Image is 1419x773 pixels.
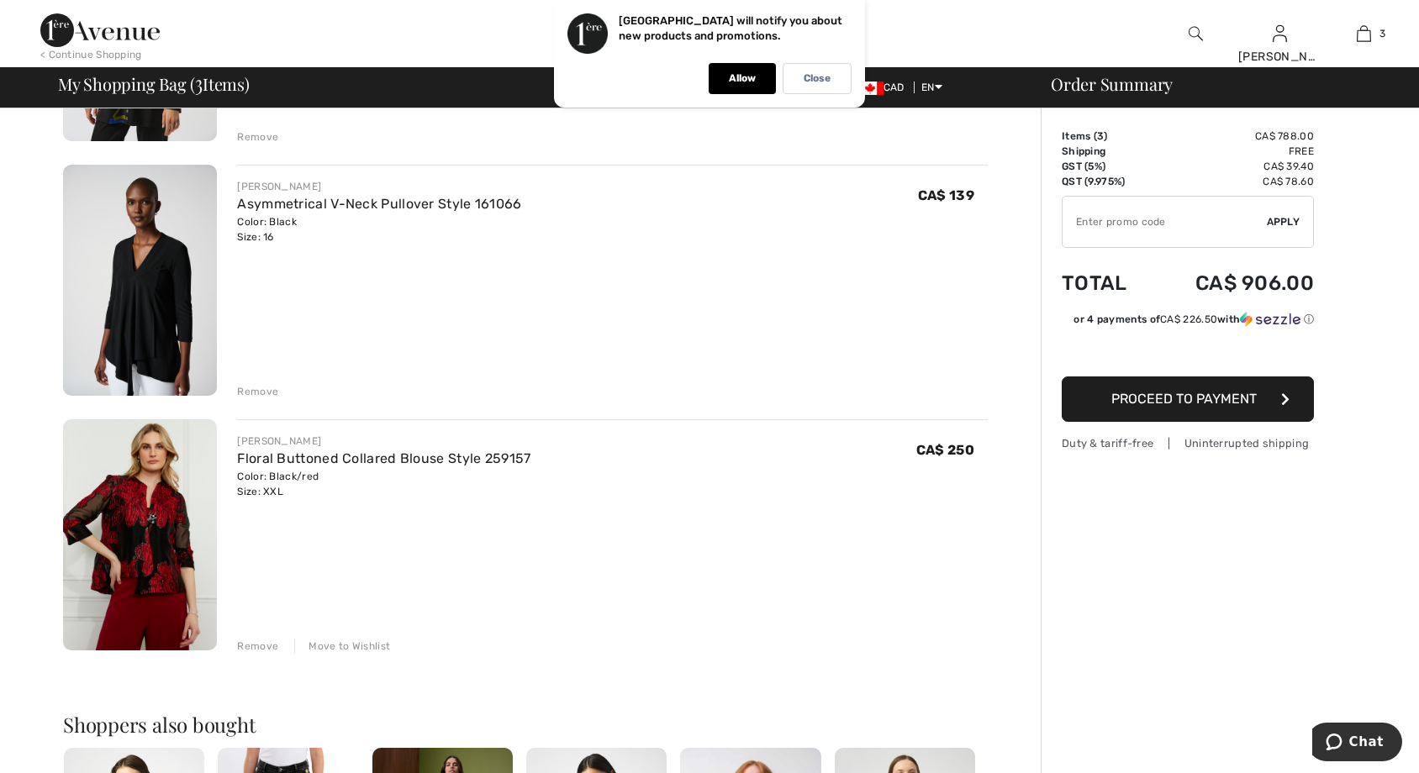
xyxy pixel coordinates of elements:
a: 3 [1322,24,1405,44]
td: CA$ 906.00 [1151,255,1314,312]
img: Canadian Dollar [857,82,884,95]
input: Promo code [1063,197,1267,247]
span: 3 [1379,26,1385,41]
div: Remove [237,129,278,145]
a: Asymmetrical V-Neck Pullover Style 161066 [237,196,521,212]
div: Order Summary [1031,76,1409,92]
div: < Continue Shopping [40,47,142,62]
div: Move to Wishlist [294,639,390,654]
td: CA$ 788.00 [1151,129,1314,144]
span: CA$ 250 [916,442,974,458]
div: [PERSON_NAME] [237,179,521,194]
td: Free [1151,144,1314,159]
span: Proceed to Payment [1111,391,1257,407]
span: CA$ 226.50 [1160,313,1217,325]
p: [GEOGRAPHIC_DATA] will notify you about new products and promotions. [619,14,842,42]
td: CA$ 39.40 [1151,159,1314,174]
span: CAD [857,82,911,93]
td: Items ( ) [1062,129,1151,144]
div: Color: Black/red Size: XXL [237,469,530,499]
td: Total [1062,255,1151,312]
iframe: PayPal-paypal [1062,333,1314,371]
span: My Shopping Bag ( Items) [58,76,250,92]
span: Apply [1267,214,1300,229]
span: EN [921,82,942,93]
img: My Bag [1357,24,1371,44]
td: GST (5%) [1062,159,1151,174]
div: Remove [237,639,278,654]
td: QST (9.975%) [1062,174,1151,189]
div: Remove [237,384,278,399]
div: [PERSON_NAME] [237,434,530,449]
div: Color: Black Size: 16 [237,214,521,245]
img: search the website [1189,24,1203,44]
p: Allow [729,72,756,85]
td: CA$ 78.60 [1151,174,1314,189]
span: CA$ 139 [918,187,974,203]
button: Proceed to Payment [1062,376,1314,422]
div: [PERSON_NAME] [1238,48,1321,66]
div: or 4 payments ofCA$ 226.50withSezzle Click to learn more about Sezzle [1062,312,1314,333]
img: My Info [1273,24,1287,44]
img: Floral Buttoned Collared Blouse Style 259157 [63,419,217,650]
div: or 4 payments of with [1073,312,1314,327]
span: 3 [195,71,203,93]
a: Floral Buttoned Collared Blouse Style 259157 [237,450,530,466]
img: 1ère Avenue [40,13,160,47]
img: Asymmetrical V-Neck Pullover Style 161066 [63,165,217,396]
h2: Shoppers also bought [63,714,988,734]
span: 3 [1097,130,1104,142]
a: Sign In [1273,25,1287,41]
img: Sezzle [1240,312,1300,327]
td: Shipping [1062,144,1151,159]
iframe: Opens a widget where you can chat to one of our agents [1312,723,1402,765]
p: Close [804,72,831,85]
div: Duty & tariff-free | Uninterrupted shipping [1062,435,1314,451]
